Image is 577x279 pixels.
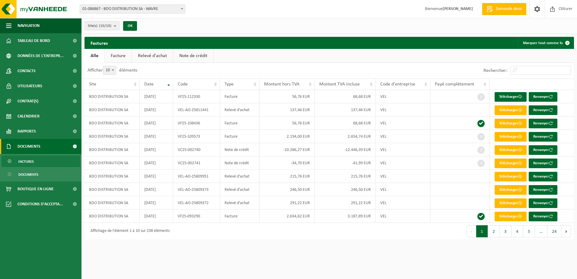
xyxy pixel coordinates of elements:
[132,49,173,63] a: Relevé d'achat
[495,172,527,181] a: Télécharger
[140,170,173,183] td: [DATE]
[80,5,185,13] span: 01-086867 - BDO DISTRIBUTION SA - WAVRE
[220,183,260,196] td: Relevé d'achat
[562,225,571,237] button: Next
[315,143,376,156] td: -12.446,39 EUR
[140,156,173,170] td: [DATE]
[140,183,173,196] td: [DATE]
[173,183,220,196] td: VEL-AO-25809373
[529,185,557,195] button: Renvoyer
[88,226,170,237] div: Affichage de l'élément 1 à 10 sur 238 éléments
[105,49,132,63] a: Facture
[467,225,476,237] button: Previous
[376,103,430,117] td: VEL
[18,79,42,94] span: Utilisateurs
[495,159,527,168] a: Télécharger
[435,82,474,87] span: Payé complètement
[18,139,40,154] span: Documents
[220,130,260,143] td: Facture
[494,6,523,12] span: Demande devis
[18,169,38,180] span: Documents
[173,196,220,210] td: VEL-AO-25809372
[529,105,557,115] button: Renvoyer
[529,198,557,208] button: Renvoyer
[260,196,315,210] td: 291,22 EUR
[483,68,507,73] label: Rechercher:
[220,117,260,130] td: Facture
[18,109,40,124] span: Calendrier
[529,132,557,142] button: Renvoyer
[173,49,213,63] a: Note de crédit
[140,103,173,117] td: [DATE]
[18,18,40,33] span: Navigation
[84,130,140,143] td: BDO DISTRIBUTION SA
[512,225,523,237] button: 4
[140,117,173,130] td: [DATE]
[488,225,500,237] button: 2
[476,225,488,237] button: 1
[264,82,299,87] span: Montant hors TVA
[84,21,120,30] button: Site(s)(10/10)
[315,90,376,103] td: 68,68 EUR
[376,183,430,196] td: VEL
[535,225,547,237] span: …
[84,156,140,170] td: BDO DISTRIBUTION SA
[220,156,260,170] td: Note de crédit
[123,21,137,31] button: OK
[84,103,140,117] td: BDO DISTRIBUTION SA
[315,117,376,130] td: 68,68 EUR
[380,82,415,87] span: Code d'entreprise
[173,117,220,130] td: VF25-108436
[88,68,137,73] label: Afficher éléments
[315,130,376,143] td: 2.654,74 EUR
[443,7,473,11] strong: [PERSON_NAME]
[18,181,54,197] span: Boutique en ligne
[495,119,527,128] a: Télécharger
[84,170,140,183] td: BDO DISTRIBUTION SA
[518,37,573,49] button: Marquer tout comme lu
[315,103,376,117] td: 137,46 EUR
[103,66,116,75] span: 10
[140,130,173,143] td: [DATE]
[220,196,260,210] td: Relevé d'achat
[529,92,557,102] button: Renvoyer
[260,130,315,143] td: 2.194,00 EUR
[84,196,140,210] td: BDO DISTRIBUTION SA
[315,183,376,196] td: 246,50 EUR
[2,156,80,167] a: Factures
[260,183,315,196] td: 246,50 EUR
[173,143,220,156] td: VC25-002740
[315,170,376,183] td: 215,76 EUR
[220,103,260,117] td: Relevé d'achat
[260,117,315,130] td: 56,76 EUR
[529,159,557,168] button: Renvoyer
[140,196,173,210] td: [DATE]
[144,82,154,87] span: Date
[529,119,557,128] button: Renvoyer
[18,33,50,48] span: Tableau de bord
[495,145,527,155] a: Télécharger
[2,168,80,180] a: Documents
[260,90,315,103] td: 56,76 EUR
[376,117,430,130] td: VEL
[173,170,220,183] td: VEL-AO-25809951
[260,143,315,156] td: -10.286,27 EUR
[18,124,36,139] span: Rapports
[84,37,114,49] h2: Factures
[173,156,220,170] td: VC25-002741
[315,196,376,210] td: 291,22 EUR
[84,183,140,196] td: BDO DISTRIBUTION SA
[89,82,96,87] span: Site
[225,82,234,87] span: Type
[495,212,527,221] a: Télécharger
[260,103,315,117] td: 137,46 EUR
[260,210,315,223] td: 2.634,62 EUR
[80,5,185,14] span: 01-086867 - BDO DISTRIBUTION SA - WAVRE
[376,156,430,170] td: VEL
[140,143,173,156] td: [DATE]
[99,24,111,28] count: (10/10)
[84,117,140,130] td: BDO DISTRIBUTION SA
[376,170,430,183] td: VEL
[173,103,220,117] td: VEL-AO-25811441
[495,105,527,115] a: Télécharger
